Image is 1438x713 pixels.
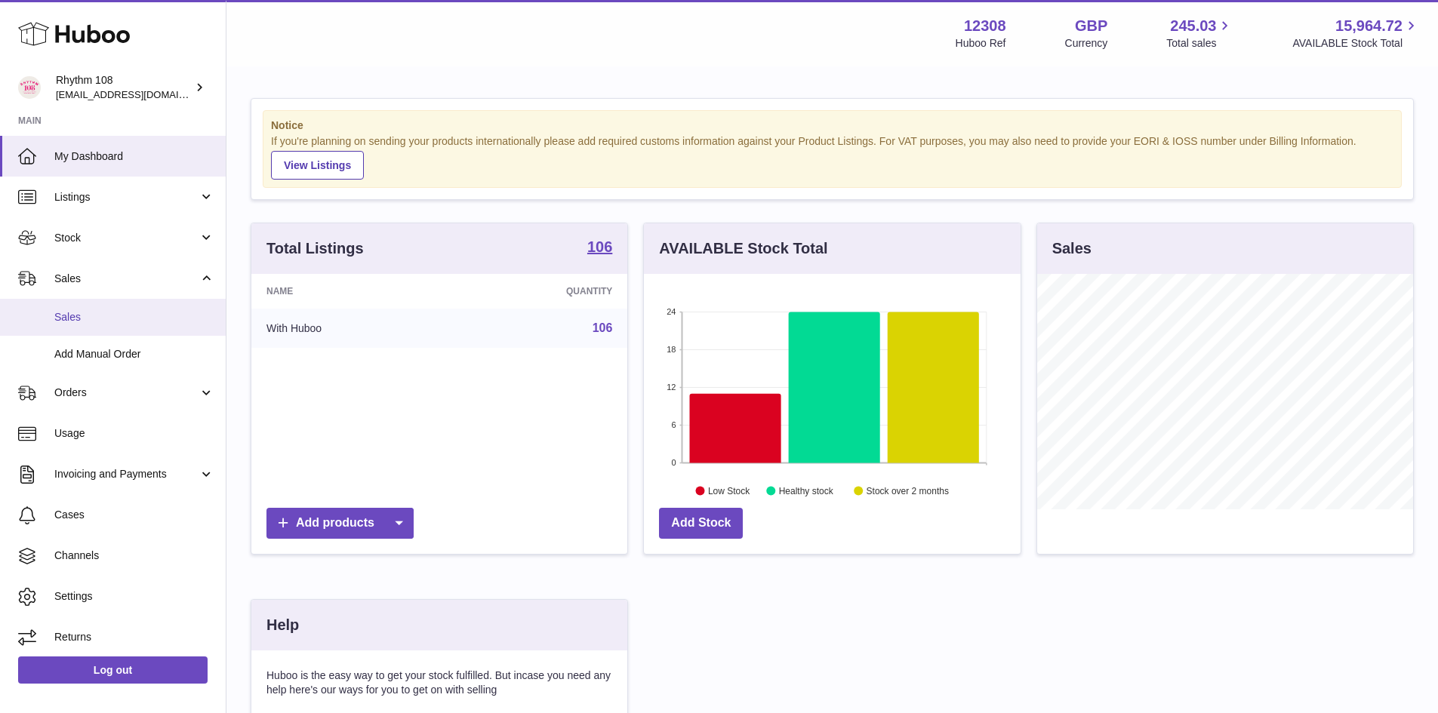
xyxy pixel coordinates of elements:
[18,76,41,99] img: internalAdmin-12308@internal.huboo.com
[271,134,1393,180] div: If you're planning on sending your products internationally please add required customs informati...
[450,274,627,309] th: Quantity
[1166,36,1233,51] span: Total sales
[779,485,834,496] text: Healthy stock
[54,310,214,324] span: Sales
[54,386,199,400] span: Orders
[593,321,613,334] a: 106
[54,467,199,481] span: Invoicing and Payments
[56,73,192,102] div: Rhythm 108
[251,309,450,348] td: With Huboo
[587,239,612,257] a: 106
[54,549,214,563] span: Channels
[251,274,450,309] th: Name
[266,668,612,697] p: Huboo is the easy way to get your stock fulfilled. But incase you need any help here's our ways f...
[54,231,199,245] span: Stock
[587,239,612,254] strong: 106
[867,485,949,496] text: Stock over 2 months
[1052,238,1092,259] h3: Sales
[266,238,364,259] h3: Total Listings
[271,151,364,180] a: View Listings
[667,383,676,392] text: 12
[659,238,827,259] h3: AVAILABLE Stock Total
[956,36,1006,51] div: Huboo Ref
[54,149,214,164] span: My Dashboard
[54,508,214,522] span: Cases
[667,345,676,354] text: 18
[54,589,214,604] span: Settings
[266,508,414,539] a: Add products
[56,88,222,100] span: [EMAIL_ADDRESS][DOMAIN_NAME]
[1170,16,1216,36] span: 245.03
[1292,36,1420,51] span: AVAILABLE Stock Total
[1166,16,1233,51] a: 245.03 Total sales
[672,458,676,467] text: 0
[54,426,214,441] span: Usage
[659,508,743,539] a: Add Stock
[54,272,199,286] span: Sales
[672,420,676,429] text: 6
[54,630,214,644] span: Returns
[271,118,1393,133] strong: Notice
[18,656,208,684] a: Log out
[266,615,299,635] h3: Help
[964,16,1006,36] strong: 12308
[667,307,676,316] text: 24
[708,485,750,496] text: Low Stock
[1292,16,1420,51] a: 15,964.72 AVAILABLE Stock Total
[1335,16,1403,36] span: 15,964.72
[1075,16,1107,36] strong: GBP
[54,347,214,361] span: Add Manual Order
[54,190,199,204] span: Listings
[1065,36,1108,51] div: Currency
